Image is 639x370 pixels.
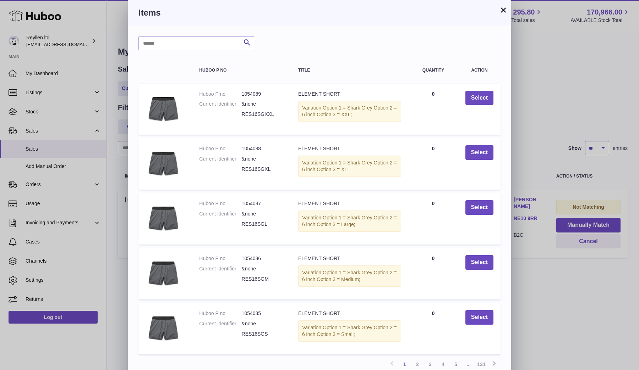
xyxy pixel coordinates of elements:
[242,265,284,272] dd: &none
[408,248,458,299] td: 0
[146,310,181,346] img: ELEMENT SHORT
[323,325,374,330] span: Option 1 = Shark Grey;
[499,6,508,14] button: ×
[146,255,181,291] img: ELEMENT SHORT
[199,265,241,272] dt: Current Identifier
[298,320,401,342] div: Variation:
[317,167,349,172] span: Option 3 = XL;
[298,211,401,232] div: Variation:
[242,310,284,317] dd: 1054085
[199,145,241,152] dt: Huboo P no
[465,200,493,215] button: Select
[298,101,401,122] div: Variation:
[242,166,284,173] dd: RES16SGXL
[199,91,241,97] dt: Huboo P no
[242,145,284,152] dd: 1054088
[298,145,401,152] div: ELEMENT SHORT
[242,111,284,118] dd: RES16SGXXL
[408,138,458,190] td: 0
[317,331,355,337] span: Option 3 = Small;
[242,276,284,282] dd: RES16SGM
[242,91,284,97] dd: 1054089
[408,61,458,80] th: Quantity
[199,101,241,107] dt: Current Identifier
[298,200,401,207] div: ELEMENT SHORT
[242,211,284,217] dd: &none
[298,310,401,317] div: ELEMENT SHORT
[408,193,458,245] td: 0
[298,255,401,262] div: ELEMENT SHORT
[199,310,241,317] dt: Huboo P no
[317,222,355,227] span: Option 3 = Large;
[138,7,501,18] h3: Items
[192,61,291,80] th: Huboo P no
[302,325,397,337] span: Option 2 = 6 inch;
[242,320,284,327] dd: &none
[242,255,284,262] dd: 1054086
[298,156,401,177] div: Variation:
[199,156,241,162] dt: Current Identifier
[146,200,181,236] img: ELEMENT SHORT
[199,211,241,217] dt: Current Identifier
[408,84,458,135] td: 0
[408,303,458,354] td: 0
[465,145,493,160] button: Select
[465,310,493,325] button: Select
[323,270,374,275] span: Option 1 = Shark Grey;
[242,221,284,228] dd: RES16SGL
[323,160,374,166] span: Option 1 = Shark Grey;
[298,265,401,287] div: Variation:
[146,91,181,126] img: ELEMENT SHORT
[298,91,401,97] div: ELEMENT SHORT
[242,156,284,162] dd: &none
[242,101,284,107] dd: &none
[317,276,360,282] span: Option 3 = Medium;
[458,61,501,80] th: Action
[146,145,181,181] img: ELEMENT SHORT
[317,112,352,117] span: Option 3 = XXL;
[323,215,374,220] span: Option 1 = Shark Grey;
[323,105,374,111] span: Option 1 = Shark Grey;
[291,61,408,80] th: Title
[199,200,241,207] dt: Huboo P no
[242,200,284,207] dd: 1054087
[199,255,241,262] dt: Huboo P no
[242,331,284,337] dd: RES16SGS
[465,255,493,270] button: Select
[199,320,241,327] dt: Current Identifier
[465,91,493,105] button: Select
